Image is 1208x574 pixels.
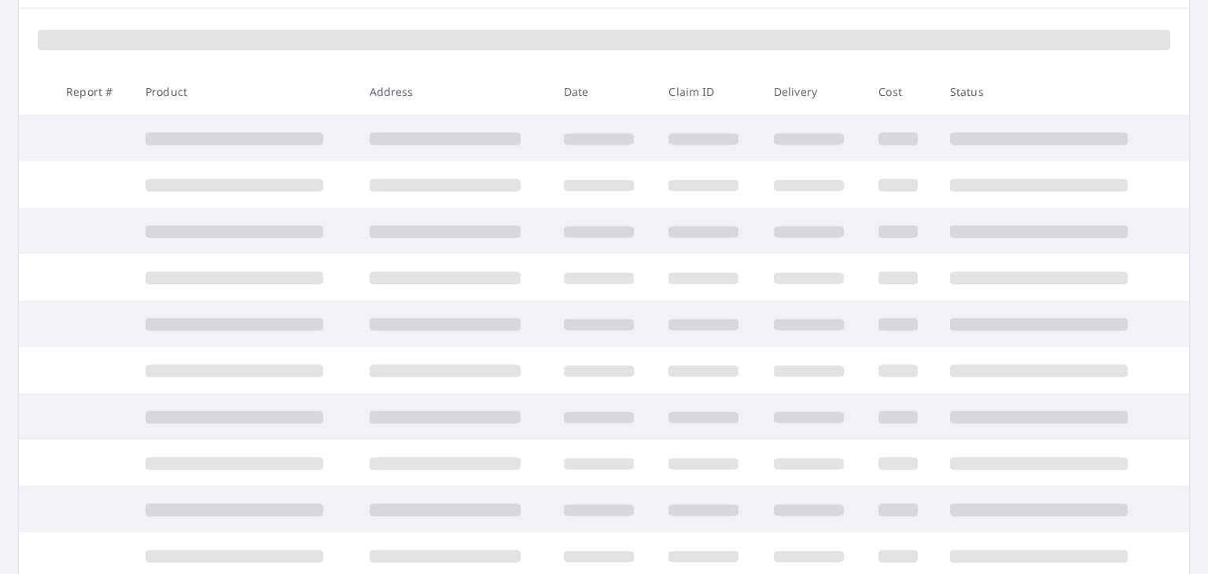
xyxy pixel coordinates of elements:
[551,68,656,115] th: Date
[656,68,761,115] th: Claim ID
[761,68,866,115] th: Delivery
[866,68,937,115] th: Cost
[937,68,1162,115] th: Status
[133,68,357,115] th: Product
[53,68,133,115] th: Report #
[357,68,551,115] th: Address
